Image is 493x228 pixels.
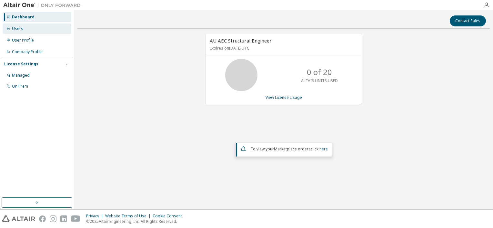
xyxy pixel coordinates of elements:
[4,62,38,67] div: License Settings
[274,146,311,152] em: Marketplace orders
[301,78,338,83] p: ALTAIR UNITS USED
[251,146,328,152] span: To view your click
[50,215,56,222] img: instagram.svg
[153,214,186,219] div: Cookie Consent
[319,146,328,152] a: here
[105,214,153,219] div: Website Terms of Use
[71,215,80,222] img: youtube.svg
[307,67,332,78] p: 0 of 20
[12,26,23,31] div: Users
[12,49,43,54] div: Company Profile
[210,37,272,44] span: AU AEC Structural Engineer
[12,73,30,78] div: Managed
[3,2,84,8] img: Altair One
[39,215,46,222] img: facebook.svg
[12,38,34,43] div: User Profile
[60,215,67,222] img: linkedin.svg
[450,15,486,26] button: Contact Sales
[2,215,35,222] img: altair_logo.svg
[86,219,186,224] p: © 2025 Altair Engineering, Inc. All Rights Reserved.
[86,214,105,219] div: Privacy
[12,14,35,20] div: Dashboard
[266,95,302,100] a: View License Usage
[210,45,356,51] p: Expires on [DATE] UTC
[12,84,28,89] div: On Prem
